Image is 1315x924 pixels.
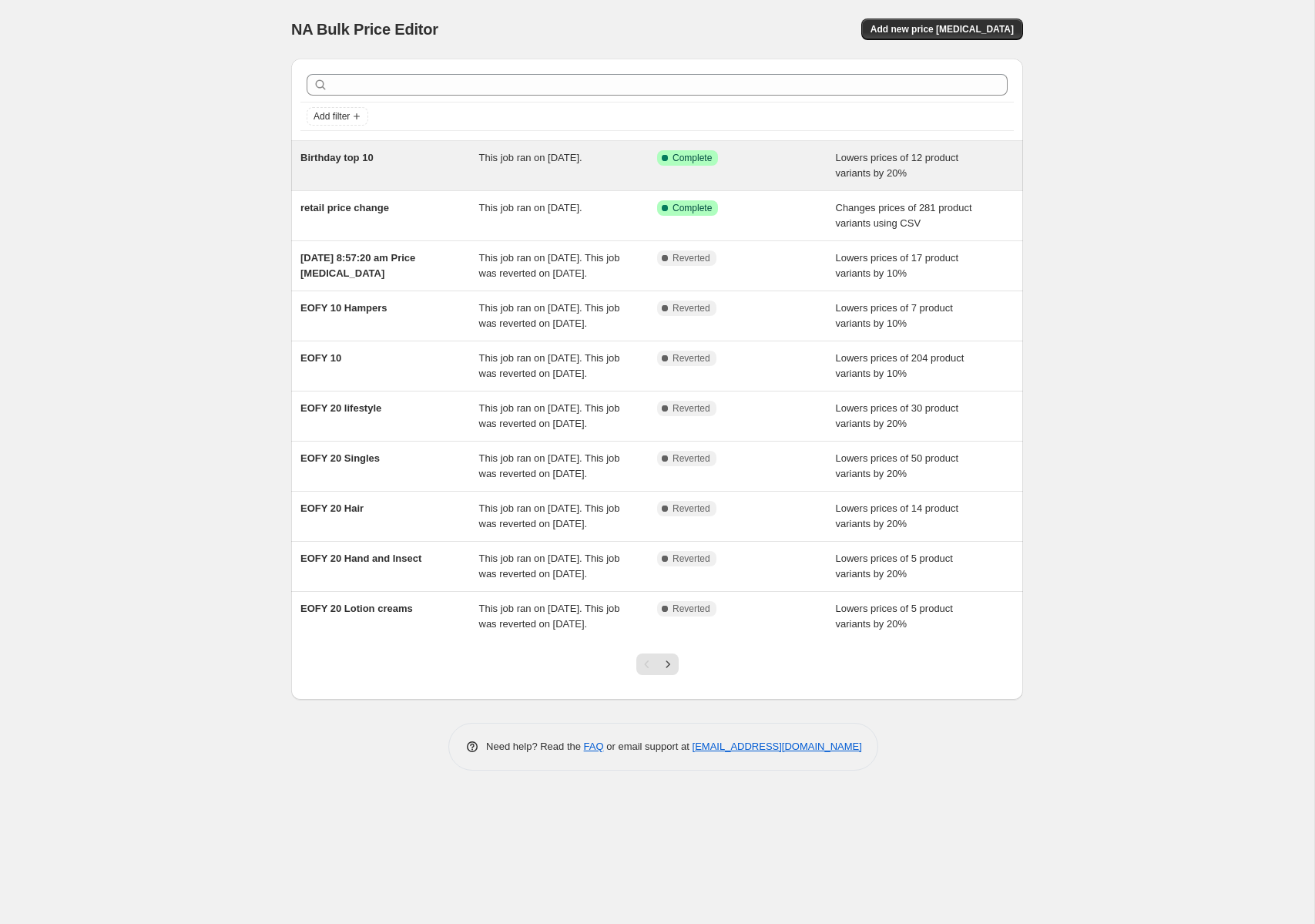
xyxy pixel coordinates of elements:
[479,402,620,429] span: This job ran on [DATE]. This job was reverted on [DATE].
[300,252,415,279] span: [DATE] 8:57:20 am Price [MEDICAL_DATA]
[479,553,620,580] span: This job ran on [DATE]. This job was reverted on [DATE].
[291,21,438,38] span: NA Bulk Price Editor
[657,654,679,675] button: Next
[836,352,964,379] span: Lowers prices of 204 product variants by 10%
[673,152,712,164] span: Complete
[673,402,710,415] span: Reverted
[673,252,710,264] span: Reverted
[479,502,620,529] span: This job ran on [DATE]. This job was reverted on [DATE].
[836,152,959,179] span: Lowers prices of 12 product variants by 20%
[300,152,374,163] span: Birthday top 10
[314,110,350,123] span: Add filter
[300,352,341,364] span: EOFY 10
[300,402,381,414] span: EOFY 20 lifestyle
[673,202,712,214] span: Complete
[673,352,710,365] span: Reverted
[673,502,710,515] span: Reverted
[673,452,710,465] span: Reverted
[479,202,582,213] span: This job ran on [DATE].
[300,603,413,614] span: EOFY 20 Lotion creams
[604,741,693,752] span: or email support at
[836,252,959,279] span: Lowers prices of 17 product variants by 10%
[584,741,604,752] a: FAQ
[300,502,364,514] span: EOFY 20 Hair
[300,553,421,564] span: EOFY 20 Hand and Insect
[861,18,1023,40] button: Add new price [MEDICAL_DATA]
[479,603,620,630] span: This job ran on [DATE]. This job was reverted on [DATE].
[836,553,953,580] span: Lowers prices of 5 product variants by 20%
[479,452,620,479] span: This job ran on [DATE]. This job was reverted on [DATE].
[836,302,953,329] span: Lowers prices of 7 product variants by 10%
[307,107,368,126] button: Add filter
[479,252,620,279] span: This job ran on [DATE]. This job was reverted on [DATE].
[693,741,862,752] a: [EMAIL_ADDRESS][DOMAIN_NAME]
[479,352,620,379] span: This job ran on [DATE]. This job was reverted on [DATE].
[836,402,959,429] span: Lowers prices of 30 product variants by 20%
[479,152,582,163] span: This job ran on [DATE].
[673,553,710,565] span: Reverted
[673,603,710,615] span: Reverted
[836,202,972,229] span: Changes prices of 281 product variants using CSV
[486,741,584,752] span: Need help? Read the
[673,302,710,314] span: Reverted
[300,302,387,314] span: EOFY 10 Hampers
[871,23,1014,35] span: Add new price [MEDICAL_DATA]
[300,452,380,464] span: EOFY 20 Singles
[300,202,389,213] span: retail price change
[836,603,953,630] span: Lowers prices of 5 product variants by 20%
[636,654,679,675] nav: Pagination
[479,302,620,329] span: This job ran on [DATE]. This job was reverted on [DATE].
[836,502,959,529] span: Lowers prices of 14 product variants by 20%
[836,452,959,479] span: Lowers prices of 50 product variants by 20%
